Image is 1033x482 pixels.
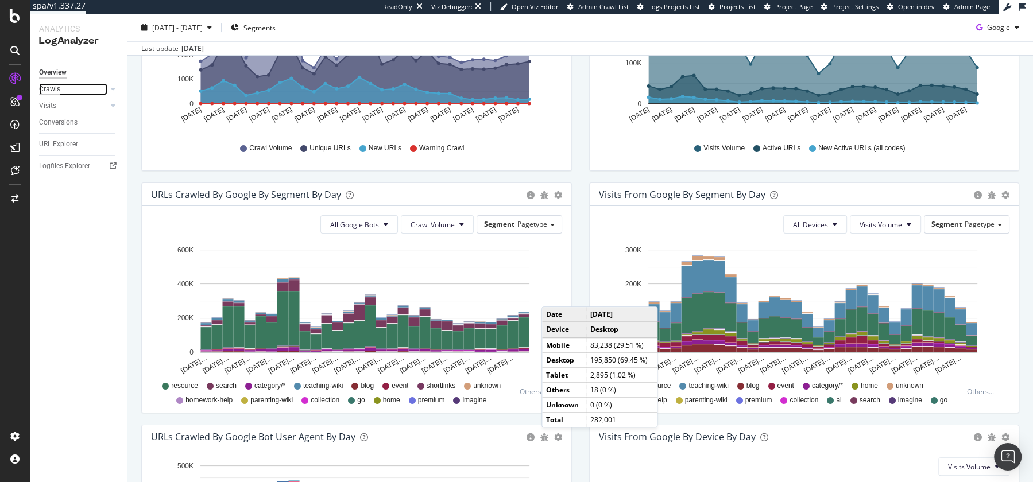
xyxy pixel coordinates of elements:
[361,106,384,123] text: [DATE]
[899,106,922,123] text: [DATE]
[764,106,787,123] text: [DATE]
[586,307,657,322] td: [DATE]
[938,457,1009,476] button: Visits Volume
[303,381,343,391] span: teaching-wiki
[225,106,248,123] text: [DATE]
[293,106,316,123] text: [DATE]
[203,106,226,123] text: [DATE]
[320,215,398,234] button: All Google Bots
[965,219,995,229] span: Pagetype
[418,395,445,405] span: premium
[673,106,696,123] text: [DATE]
[177,75,194,83] text: 100K
[599,243,1010,376] div: A chart.
[249,143,292,153] span: Crawl Volume
[877,106,900,123] text: [DATE]
[39,116,78,129] div: Conversions
[586,322,657,337] td: Desktop
[703,143,745,153] span: Visits Volume
[151,189,341,200] div: URLs Crawled by Google By Segment By Day
[39,138,78,150] div: URL Explorer
[954,2,990,11] span: Admin Page
[226,18,280,37] button: Segments
[540,191,548,199] div: bug
[216,381,237,391] span: search
[311,395,339,405] span: collection
[860,395,880,405] span: search
[898,2,935,11] span: Open in dev
[988,191,996,199] div: bug
[648,2,700,11] span: Logs Projects List
[625,59,641,67] text: 100K
[243,22,276,32] span: Segments
[39,160,90,172] div: Logfiles Explorer
[171,381,198,391] span: resource
[922,106,945,123] text: [DATE]
[554,191,562,199] div: gear
[540,433,548,441] div: bug
[177,280,194,288] text: 400K
[637,100,641,108] text: 0
[177,314,194,322] text: 200K
[599,189,765,200] div: Visits from Google By Segment By Day
[180,106,203,123] text: [DATE]
[357,395,365,405] span: go
[462,395,486,405] span: imagine
[401,215,474,234] button: Crawl Volume
[39,138,119,150] a: URL Explorer
[777,381,794,391] span: event
[783,215,847,234] button: All Devices
[650,106,673,123] text: [DATE]
[189,100,194,108] text: 0
[786,106,809,123] text: [DATE]
[625,280,641,288] text: 200K
[474,106,497,123] text: [DATE]
[718,106,741,123] text: [DATE]
[250,395,293,405] span: parenting-wiki
[988,433,996,441] div: bug
[542,413,586,427] td: Total
[384,106,407,123] text: [DATE]
[850,215,921,234] button: Visits Volume
[137,18,216,37] button: [DATE] - [DATE]
[270,106,293,123] text: [DATE]
[177,462,194,470] text: 500K
[151,243,562,376] svg: A chart.
[832,2,879,11] span: Project Settings
[39,34,118,48] div: LogAnalyzer
[940,395,947,405] span: go
[974,433,982,441] div: circle-info
[860,220,902,230] span: Visits Volume
[896,381,923,391] span: unknown
[39,23,118,34] div: Analytics
[861,381,878,391] span: home
[39,67,119,79] a: Overview
[578,2,629,11] span: Admin Crawl List
[542,322,586,337] td: Device
[39,83,60,95] div: Crawls
[426,381,455,391] span: shortlinks
[644,381,671,391] span: resource
[972,18,1024,37] button: Google
[316,106,339,123] text: [DATE]
[484,219,514,229] span: Segment
[452,106,475,123] text: [DATE]
[567,2,629,11] a: Admin Crawl List
[945,106,968,123] text: [DATE]
[599,431,756,442] div: Visits From Google By Device By Day
[429,106,452,123] text: [DATE]
[383,395,400,405] span: home
[141,44,204,54] div: Last update
[517,219,547,229] span: Pagetype
[361,381,374,391] span: blog
[625,246,641,254] text: 300K
[39,83,107,95] a: Crawls
[330,220,379,230] span: All Google Bots
[898,395,922,405] span: imagine
[790,395,818,405] span: collection
[987,22,1010,32] span: Google
[177,246,194,254] text: 600K
[764,2,813,11] a: Project Page
[383,2,414,11] div: ReadOnly:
